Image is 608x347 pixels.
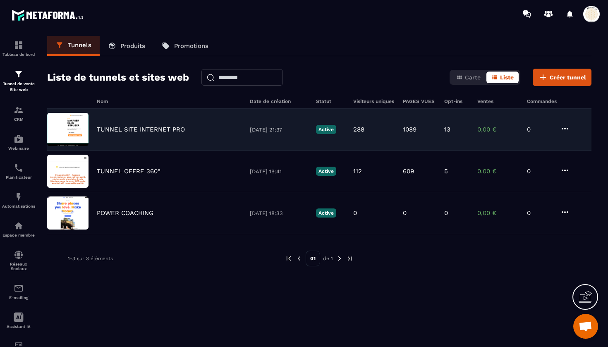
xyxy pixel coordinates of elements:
[2,157,35,186] a: schedulerschedulerPlanificateur
[346,255,354,262] img: next
[2,117,35,122] p: CRM
[403,168,414,175] p: 609
[14,40,24,50] img: formation
[14,283,24,293] img: email
[533,69,591,86] button: Créer tunnel
[403,98,436,104] h6: PAGES VUES
[527,126,552,133] p: 0
[2,186,35,215] a: automationsautomationsAutomatisations
[2,175,35,179] p: Planificateur
[68,41,91,49] p: Tunnels
[500,74,514,81] span: Liste
[444,126,450,133] p: 13
[2,306,35,335] a: Assistant IA
[2,146,35,151] p: Webinaire
[250,210,308,216] p: [DATE] 18:33
[2,204,35,208] p: Automatisations
[444,209,448,217] p: 0
[465,74,481,81] span: Carte
[97,126,185,133] p: TUNNEL SITE INTERNET PRO
[14,250,24,260] img: social-network
[2,244,35,277] a: social-networksocial-networkRéseaux Sociaux
[14,69,24,79] img: formation
[174,42,208,50] p: Promotions
[2,233,35,237] p: Espace membre
[47,196,89,230] img: image
[444,98,469,104] h6: Opt-ins
[12,7,86,23] img: logo
[68,256,113,261] p: 1-3 sur 3 éléments
[353,168,362,175] p: 112
[477,168,519,175] p: 0,00 €
[2,63,35,99] a: formationformationTunnel de vente Site web
[323,255,333,262] p: de 1
[2,34,35,63] a: formationformationTableau de bord
[527,209,552,217] p: 0
[573,314,598,339] div: Ouvrir le chat
[336,255,343,262] img: next
[316,98,345,104] h6: Statut
[306,251,320,266] p: 01
[14,163,24,173] img: scheduler
[2,262,35,271] p: Réseaux Sociaux
[2,81,35,93] p: Tunnel de vente Site web
[486,72,519,83] button: Liste
[14,134,24,144] img: automations
[316,125,336,134] p: Active
[451,72,486,83] button: Carte
[47,155,89,188] img: image
[14,221,24,231] img: automations
[14,192,24,202] img: automations
[250,98,308,104] h6: Date de création
[295,255,303,262] img: prev
[47,69,189,86] h2: Liste de tunnels et sites web
[477,98,519,104] h6: Ventes
[403,126,417,133] p: 1089
[250,168,308,175] p: [DATE] 19:41
[285,255,292,262] img: prev
[2,295,35,300] p: E-mailing
[250,127,308,133] p: [DATE] 21:37
[477,209,519,217] p: 0,00 €
[47,36,100,56] a: Tunnels
[527,168,552,175] p: 0
[120,42,145,50] p: Produits
[316,167,336,176] p: Active
[97,98,242,104] h6: Nom
[47,113,89,146] img: image
[97,168,160,175] p: TUNNEL OFFRE 360°
[353,126,364,133] p: 288
[2,277,35,306] a: emailemailE-mailing
[403,209,407,217] p: 0
[527,98,557,104] h6: Commandes
[353,209,357,217] p: 0
[14,105,24,115] img: formation
[2,215,35,244] a: automationsautomationsEspace membre
[100,36,153,56] a: Produits
[550,73,586,81] span: Créer tunnel
[2,324,35,329] p: Assistant IA
[477,126,519,133] p: 0,00 €
[2,128,35,157] a: automationsautomationsWebinaire
[353,98,395,104] h6: Visiteurs uniques
[316,208,336,218] p: Active
[97,209,153,217] p: POWER COACHING
[153,36,217,56] a: Promotions
[2,99,35,128] a: formationformationCRM
[2,52,35,57] p: Tableau de bord
[444,168,448,175] p: 5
